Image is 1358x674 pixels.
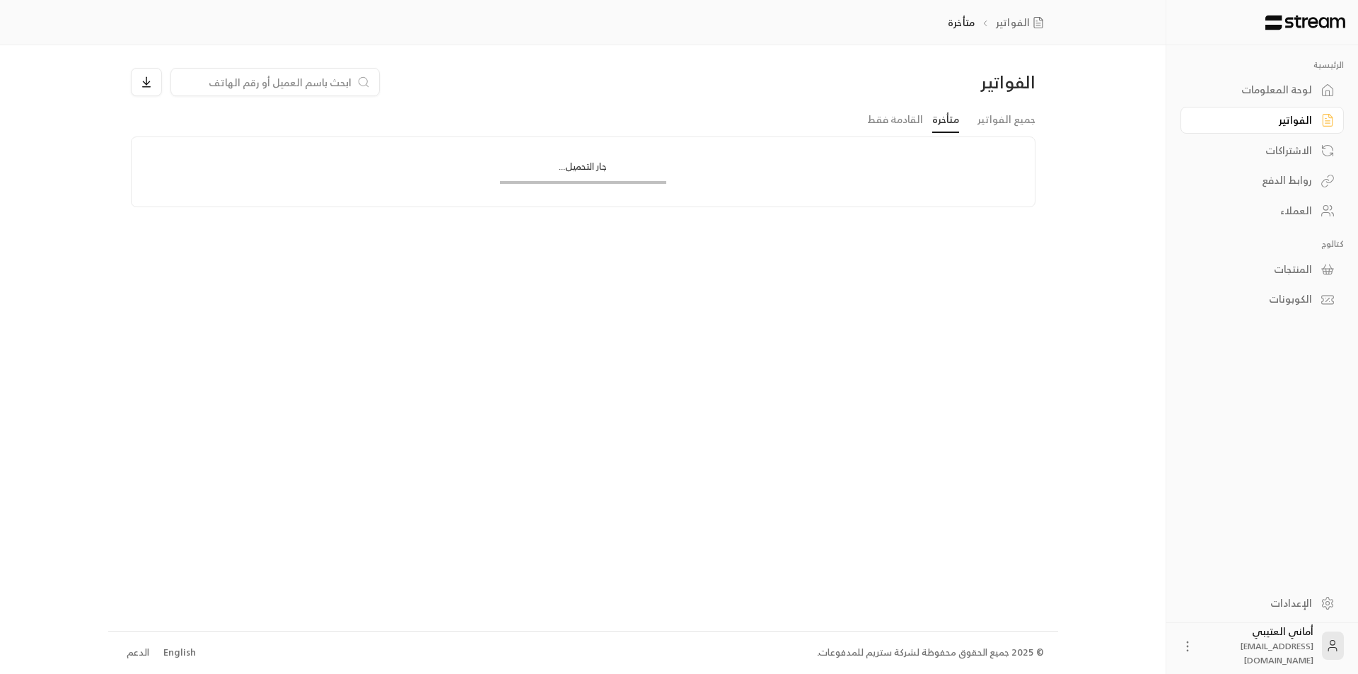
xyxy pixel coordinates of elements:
[1198,173,1312,187] div: روابط الدفع
[1264,15,1347,30] img: Logo
[1180,238,1344,250] p: كتالوج
[122,640,154,666] a: الدعم
[817,646,1044,660] div: © 2025 جميع الحقوق محفوظة لشركة ستريم للمدفوعات.
[1198,144,1312,158] div: الاشتراكات
[1180,167,1344,194] a: روابط الدفع
[1180,107,1344,134] a: الفواتير
[1180,76,1344,104] a: لوحة المعلومات
[1180,59,1344,71] p: الرئيسية
[1198,83,1312,97] div: لوحة المعلومات
[180,74,352,90] input: ابحث باسم العميل أو رقم الهاتف
[1198,262,1312,277] div: المنتجات
[977,108,1035,132] a: جميع الفواتير
[948,16,1050,30] nav: breadcrumb
[1180,255,1344,283] a: المنتجات
[1198,596,1312,610] div: الإعدادات
[1180,286,1344,313] a: الكوبونات
[1198,113,1312,127] div: الفواتير
[867,108,923,132] a: القادمة فقط
[1180,136,1344,164] a: الاشتراكات
[1198,292,1312,306] div: الكوبونات
[948,16,975,30] p: متأخرة
[1241,639,1313,668] span: [EMAIL_ADDRESS][DOMAIN_NAME]
[500,160,666,180] div: جار التحميل...
[1180,197,1344,225] a: العملاء
[1180,589,1344,617] a: الإعدادات
[996,16,1050,30] a: الفواتير
[819,71,1035,93] div: الفواتير
[1203,624,1313,667] div: أماني العتيبي
[932,108,959,133] a: متأخرة
[1198,204,1312,218] div: العملاء
[163,646,196,660] div: English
